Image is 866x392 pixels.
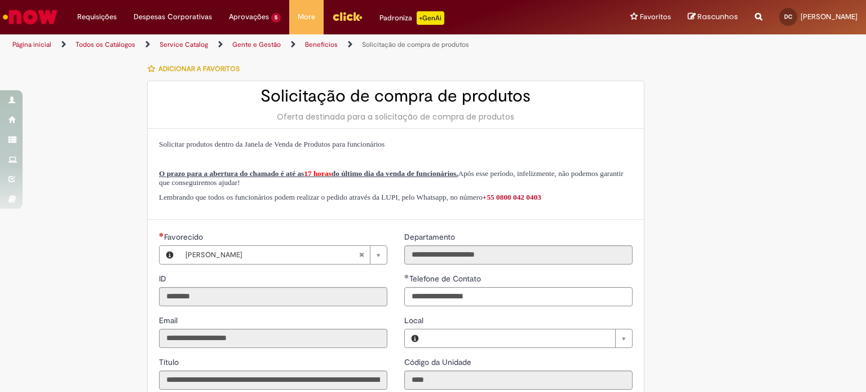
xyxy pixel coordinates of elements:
[159,329,387,348] input: Email
[159,371,387,390] input: Título
[12,40,51,49] a: Página inicial
[404,315,426,325] span: Local
[159,315,180,326] label: Somente leitura - Email
[379,11,444,25] div: Padroniza
[362,40,469,49] a: Solicitação de compra de produtos
[159,273,169,284] label: Somente leitura - ID
[185,246,359,264] span: [PERSON_NAME]
[134,11,212,23] span: Despesas Corporativas
[305,40,338,49] a: Benefícios
[160,246,180,264] button: Favorecido, Visualizar este registro Daniela Bento Pereira Da Cunha
[483,193,541,201] a: +55 0800 042 0403
[405,329,425,347] button: Local, Visualizar este registro
[271,13,281,23] span: 5
[697,11,738,22] span: Rascunhos
[159,287,387,306] input: ID
[404,231,457,243] label: Somente leitura - Departamento
[688,12,738,23] a: Rascunhos
[159,87,633,105] h2: Solicitação de compra de produtos
[353,246,370,264] abbr: Limpar campo Favorecido
[159,274,169,284] span: Somente leitura - ID
[77,11,117,23] span: Requisições
[332,169,458,178] span: do último dia da venda de funcionários.
[159,111,633,122] div: Oferta destinada para a solicitação de compra de produtos
[640,11,671,23] span: Favoritos
[404,287,633,306] input: Telefone de Contato
[304,169,332,178] span: 17 horas
[180,246,387,264] a: [PERSON_NAME]Limpar campo Favorecido
[298,11,315,23] span: More
[8,34,569,55] ul: Trilhas de página
[159,169,624,187] span: Após esse período, infelizmente, não podemos garantir que conseguiremos ajudar!
[159,357,181,367] span: Somente leitura - Título
[159,140,385,148] span: Solicitar produtos dentro da Janela de Venda de Produtos para funcionários
[232,40,281,49] a: Gente e Gestão
[409,274,483,284] span: Telefone de Contato
[404,357,474,367] span: Somente leitura - Código da Unidade
[404,245,633,265] input: Departamento
[332,8,363,25] img: click_logo_yellow_360x200.png
[159,315,180,325] span: Somente leitura - Email
[159,169,304,178] span: O prazo para a abertura do chamado é até as
[164,232,205,242] span: Necessários - Favorecido
[158,64,240,73] span: Adicionar a Favoritos
[160,40,208,49] a: Service Catalog
[784,13,792,20] span: DC
[404,274,409,279] span: Obrigatório Preenchido
[159,193,541,201] span: Lembrando que todos os funcionários podem realizar o pedido através da LUPI, pelo Whatsapp, no nú...
[404,371,633,390] input: Código da Unidade
[417,11,444,25] p: +GenAi
[159,356,181,368] label: Somente leitura - Título
[801,12,858,21] span: [PERSON_NAME]
[159,232,164,237] span: Obrigatório Preenchido
[76,40,135,49] a: Todos os Catálogos
[229,11,269,23] span: Aprovações
[425,329,632,347] a: Limpar campo Local
[404,356,474,368] label: Somente leitura - Código da Unidade
[404,232,457,242] span: Somente leitura - Departamento
[147,57,246,81] button: Adicionar a Favoritos
[1,6,59,28] img: ServiceNow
